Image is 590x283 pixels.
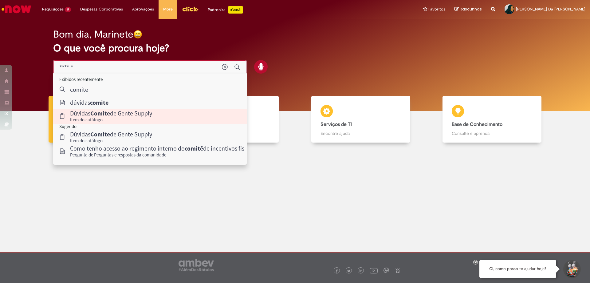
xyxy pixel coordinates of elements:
[65,7,71,12] span: 17
[42,6,64,12] span: Requisições
[32,96,164,143] a: Tirar dúvidas Tirar dúvidas com Lupi Assist e Gen Ai
[454,6,482,12] a: Rascunhos
[395,268,400,273] img: logo_footer_naosei.png
[133,30,142,39] img: happy-face.png
[383,268,389,273] img: logo_footer_workplace.png
[427,96,558,143] a: Base de Conhecimento Consulte e aprenda
[321,130,401,136] p: Encontre ajuda
[347,269,350,273] img: logo_footer_twitter.png
[360,269,363,273] img: logo_footer_linkedin.png
[208,6,243,14] div: Padroniza
[452,121,502,127] b: Base de Conhecimento
[53,29,133,40] h2: Bom dia, Marinete
[370,266,378,274] img: logo_footer_youtube.png
[562,260,581,278] button: Iniciar Conversa de Suporte
[228,6,243,14] p: +GenAi
[452,130,532,136] p: Consulte e aprenda
[53,43,537,54] h2: O que você procura hoje?
[295,96,427,143] a: Serviços de TI Encontre ajuda
[179,259,214,271] img: logo_footer_ambev_rotulo_gray.png
[428,6,445,12] span: Favoritos
[182,4,199,14] img: click_logo_yellow_360x200.png
[1,3,32,15] img: ServiceNow
[516,6,585,12] span: [PERSON_NAME] Da [PERSON_NAME]
[335,269,338,273] img: logo_footer_facebook.png
[163,6,173,12] span: More
[132,6,154,12] span: Aprovações
[80,6,123,12] span: Despesas Corporativas
[460,6,482,12] span: Rascunhos
[321,121,352,127] b: Serviços de TI
[479,260,556,278] div: Oi, como posso te ajudar hoje?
